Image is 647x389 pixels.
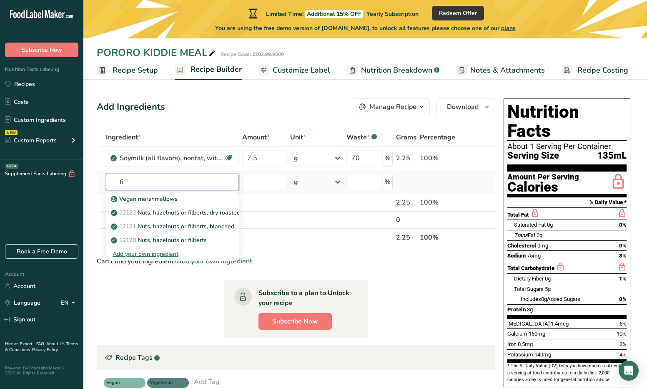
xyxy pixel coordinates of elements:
span: 0% [619,222,627,228]
span: 12121 [119,222,136,230]
span: Calcium [507,331,527,337]
input: Add Ingredient [106,174,239,190]
a: Recipe Setup [97,61,158,80]
span: Iron [507,341,517,347]
span: You are using the free demo version of [DOMAIN_NAME], to unlock all features please choose one of... [215,24,516,33]
a: Nutrition Breakdown [347,61,439,80]
a: FAQ . [36,341,46,347]
span: Customize Label [273,65,330,76]
div: Add your own ingredient [106,247,239,261]
span: Add your own ingredient [177,256,252,266]
div: Waste [346,132,377,142]
span: plans [501,24,516,32]
p: Vegan marshmallows [113,194,178,203]
span: Total Carbohydrate [507,265,554,271]
a: Vegan marshmallows [106,192,239,206]
span: 160mg [529,331,545,337]
div: Manage Recipe [369,102,416,112]
h1: Nutrition Facts [507,102,627,141]
th: 2.25 [394,228,418,246]
div: 100% [420,197,456,207]
a: Terms & Conditions . [5,341,78,353]
div: Add Tag [194,377,220,387]
div: g [294,177,298,187]
i: Trans [514,232,528,238]
a: Language [5,296,40,310]
span: Ingredient [106,132,141,142]
a: Recipe Builder [175,60,242,80]
div: NEW [5,130,18,135]
span: Download [447,102,479,112]
a: Recipe Costing [562,61,628,80]
div: 0 [396,215,416,225]
span: 0mg [537,242,548,249]
div: PORORO KIDDIE MEAL [97,45,217,60]
span: Saturated Fat [514,222,546,228]
span: 12122 [119,209,136,217]
span: Nutrition Breakdown [361,65,432,76]
span: Total Fat [507,212,529,218]
div: Recipe Tags [97,345,495,370]
a: 12121Nuts, hazelnuts or filberts, blanched [106,220,239,233]
span: 0g [537,232,542,238]
div: 2.25 [396,197,416,207]
div: Recipe Code: 2202.99.9000 [221,51,284,58]
span: Vegan [106,379,135,386]
span: Subscribe Now [22,45,62,54]
div: Open Intercom Messenger [619,361,639,381]
span: Unit [290,132,306,142]
span: 0g [547,222,553,228]
span: 1% [619,275,627,282]
span: 0% [619,242,627,249]
div: g [294,153,298,163]
p: Nuts, hazelnuts or filberts, blanched [113,222,234,231]
span: Includes Added Sugars [521,296,580,302]
a: Notes & Attachments [456,61,545,80]
div: About 1 Serving Per Container [507,142,627,151]
button: Subscribe Now [258,313,332,330]
span: 10% [617,331,627,337]
span: Fat [514,232,535,238]
p: Nuts, hazelnuts or filberts [113,236,207,245]
div: BETA [5,164,18,169]
span: 2% [619,341,627,347]
span: Potassium [507,351,533,358]
button: Download [436,99,495,115]
span: Additional 15% OFF [305,10,363,18]
span: Redeem Offer [439,9,477,18]
div: Add Ingredients [97,100,165,114]
div: EN [61,298,78,308]
span: Recipe Builder [191,64,242,75]
span: Dietary Fiber [514,275,544,282]
div: Amount Per Serving [507,173,579,181]
span: 140mg [534,351,551,358]
section: % Daily Value * [507,197,627,207]
div: Calories [507,181,579,193]
span: Subscribe Now [272,316,318,326]
span: 0g [545,275,551,282]
span: 0.5mg [518,341,533,347]
span: Notes & Attachments [470,65,545,76]
span: Yearly Subscription [366,10,419,18]
span: 135mL [597,151,627,161]
span: 75mg [527,253,541,259]
div: Add your own ingredient [113,250,232,258]
div: 100% [420,153,456,163]
span: Cholesterol [507,242,536,249]
span: Grams [396,132,416,142]
span: 12120 [119,236,136,244]
span: Total Sugars [514,286,544,292]
a: 12122Nuts, hazelnuts or filberts, dry roasted, without salt added [106,206,239,220]
div: Limited Time! [247,8,419,18]
span: 3% [619,253,627,259]
span: 3g [527,306,533,313]
div: Can't find your ingredient? [97,256,495,266]
div: Powered By FoodLabelMaker © 2025 All Rights Reserved [5,366,78,376]
span: Serving Size [507,151,559,161]
button: Redeem Offer [432,6,484,20]
a: 12120Nuts, hazelnuts or filberts [106,233,239,247]
span: Recipe Costing [577,65,628,76]
a: About Us . [46,341,66,347]
span: Recipe Setup [113,65,158,76]
div: Soymilk (all flavors), nonfat, with added calcium, vitamins A and D [120,153,224,163]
